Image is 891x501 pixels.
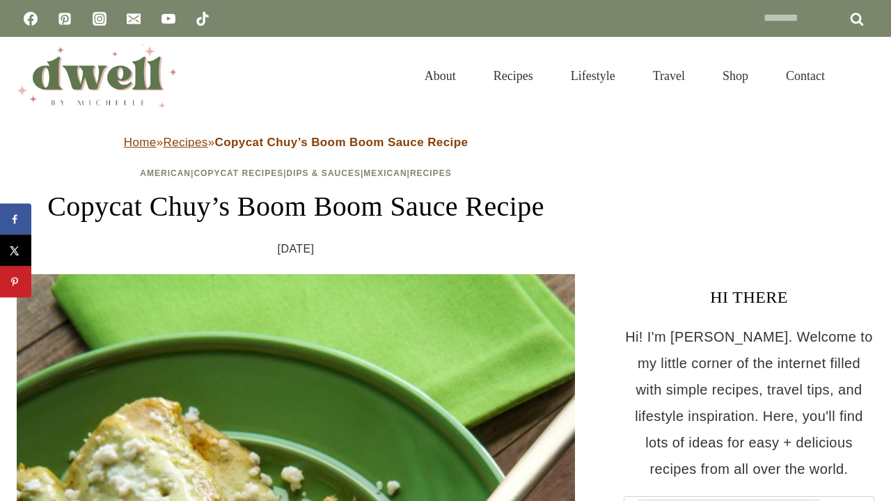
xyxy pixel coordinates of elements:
[140,168,191,178] a: American
[851,64,874,88] button: View Search Form
[194,168,283,178] a: Copycat Recipes
[86,5,113,33] a: Instagram
[124,136,157,149] a: Home
[17,44,177,108] img: DWELL by michelle
[189,5,216,33] a: TikTok
[215,136,468,149] strong: Copycat Chuy’s Boom Boom Sauce Recipe
[475,51,552,100] a: Recipes
[278,239,315,260] time: [DATE]
[410,168,452,178] a: Recipes
[17,186,575,228] h1: Copycat Chuy’s Boom Boom Sauce Recipe
[634,51,704,100] a: Travel
[704,51,767,100] a: Shop
[624,324,874,482] p: Hi! I'm [PERSON_NAME]. Welcome to my little corner of the internet filled with simple recipes, tr...
[287,168,361,178] a: Dips & Sauces
[406,51,475,100] a: About
[140,168,451,178] span: | | | |
[552,51,634,100] a: Lifestyle
[164,136,208,149] a: Recipes
[17,5,45,33] a: Facebook
[120,5,148,33] a: Email
[624,285,874,310] h3: HI THERE
[155,5,182,33] a: YouTube
[363,168,407,178] a: Mexican
[767,51,844,100] a: Contact
[51,5,79,33] a: Pinterest
[406,51,844,100] nav: Primary Navigation
[124,136,468,149] span: » »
